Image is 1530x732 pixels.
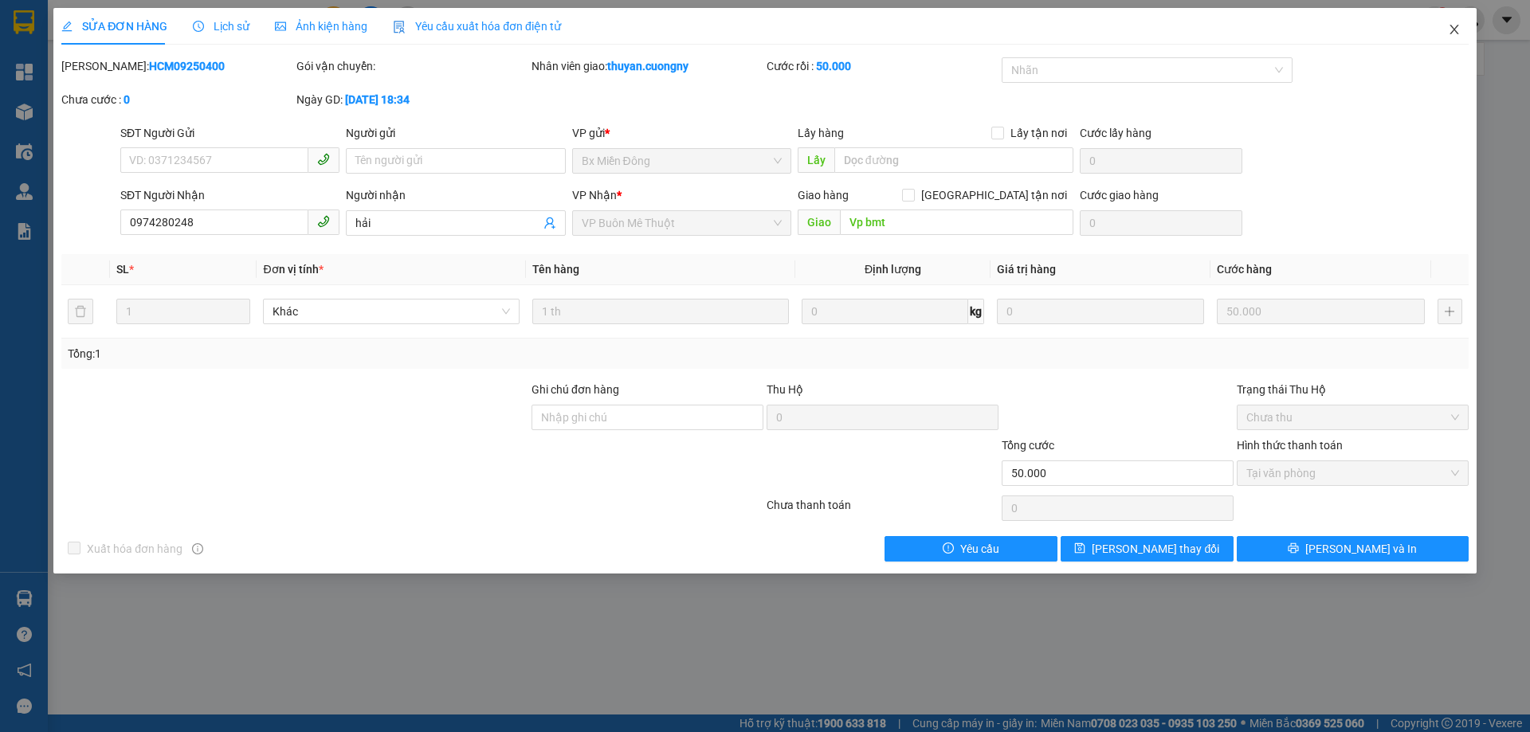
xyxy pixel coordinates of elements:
[296,91,528,108] div: Ngày GD:
[275,20,367,33] span: Ảnh kiện hàng
[834,147,1073,173] input: Dọc đường
[885,536,1057,562] button: exclamation-circleYêu cầu
[997,263,1056,276] span: Giá trị hàng
[68,345,590,362] div: Tổng: 1
[543,217,556,229] span: user-add
[393,21,406,33] img: icon
[1004,124,1073,142] span: Lấy tận nơi
[273,299,510,323] span: Khác
[532,263,579,276] span: Tên hàng
[61,21,73,32] span: edit
[61,20,167,33] span: SỬA ĐƠN HÀNG
[1237,381,1469,398] div: Trạng thái Thu Hộ
[1217,299,1424,324] input: 0
[532,57,763,75] div: Nhân viên giao:
[1246,405,1459,429] span: Chưa thu
[193,20,249,33] span: Lịch sử
[1432,8,1477,53] button: Close
[192,543,203,554] span: info-circle
[124,93,130,106] b: 0
[582,211,782,235] span: VP Buôn Mê Thuột
[943,542,954,555] span: exclamation-circle
[968,299,984,324] span: kg
[572,189,617,202] span: VP Nhận
[767,383,803,396] span: Thu Hộ
[532,299,789,324] input: VD: Bàn, Ghế
[263,263,323,276] span: Đơn vị tính
[275,21,286,32] span: picture
[798,147,834,173] span: Lấy
[1074,542,1085,555] span: save
[317,153,330,166] span: phone
[1237,439,1343,452] label: Hình thức thanh toán
[840,209,1073,235] input: Dọc đường
[116,263,129,276] span: SL
[1080,189,1159,202] label: Cước giao hàng
[296,57,528,75] div: Gói vận chuyển:
[80,540,189,558] span: Xuất hóa đơn hàng
[68,299,93,324] button: delete
[816,60,851,72] b: 50.000
[120,186,339,204] div: SĐT Người Nhận
[1080,127,1151,139] label: Cước lấy hàng
[1092,540,1219,558] span: [PERSON_NAME] thay đổi
[1237,536,1469,562] button: printer[PERSON_NAME] và In
[345,93,410,106] b: [DATE] 18:34
[1438,299,1462,324] button: plus
[393,20,561,33] span: Yêu cầu xuất hóa đơn điện tử
[1217,263,1272,276] span: Cước hàng
[120,124,339,142] div: SĐT Người Gửi
[1002,439,1054,452] span: Tổng cước
[149,60,225,72] b: HCM09250400
[798,127,844,139] span: Lấy hàng
[346,124,565,142] div: Người gửi
[61,57,293,75] div: [PERSON_NAME]:
[582,149,782,173] span: Bx Miền Đông
[960,540,999,558] span: Yêu cầu
[532,405,763,430] input: Ghi chú đơn hàng
[865,263,921,276] span: Định lượng
[1061,536,1234,562] button: save[PERSON_NAME] thay đổi
[346,186,565,204] div: Người nhận
[61,91,293,108] div: Chưa cước :
[607,60,688,72] b: thuyan.cuongny
[767,57,998,75] div: Cước rồi :
[317,215,330,228] span: phone
[532,383,619,396] label: Ghi chú đơn hàng
[1246,461,1459,485] span: Tại văn phòng
[1080,210,1242,236] input: Cước giao hàng
[765,496,1000,524] div: Chưa thanh toán
[1448,23,1461,36] span: close
[1288,542,1299,555] span: printer
[193,21,204,32] span: clock-circle
[1305,540,1417,558] span: [PERSON_NAME] và In
[915,186,1073,204] span: [GEOGRAPHIC_DATA] tận nơi
[798,189,849,202] span: Giao hàng
[997,299,1204,324] input: 0
[1080,148,1242,174] input: Cước lấy hàng
[798,209,840,235] span: Giao
[572,124,791,142] div: VP gửi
